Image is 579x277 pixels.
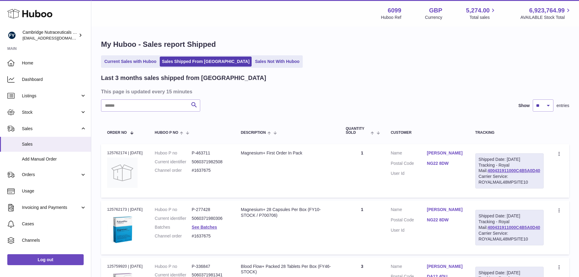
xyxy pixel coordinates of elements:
div: 125762174 | [DATE] [107,150,143,156]
a: 400431911000C4B5A0D40 [487,225,540,230]
div: 125762173 | [DATE] [107,207,143,212]
a: Sales Not With Huboo [253,57,302,67]
td: 1 [340,144,385,198]
span: Order No [107,131,127,135]
div: Magnesium+ First Order In Pack [241,150,334,156]
span: Sales [22,141,86,147]
dd: P-463711 [192,150,228,156]
div: Tracking - Royal Mail: [475,210,544,245]
span: 5,274.00 [466,6,490,15]
dd: 5060371980306 [192,216,228,221]
span: Add Manual Order [22,156,86,162]
span: Quantity Sold [346,127,369,135]
a: Current Sales with Huboo [102,57,159,67]
img: no-photo.jpg [107,158,138,188]
h1: My Huboo - Sales report Shipped [101,40,569,49]
div: Blood Flow+ Packed 28 Tablets Per Box (FY46-STOCK) [241,264,334,275]
span: Huboo P no [155,131,178,135]
div: Tracking - Royal Mail: [475,153,544,189]
dt: User Id [391,171,427,176]
dt: Huboo P no [155,207,192,213]
div: 125759920 | [DATE] [107,264,143,269]
dt: Name [391,264,427,271]
dt: Channel order [155,233,192,239]
dt: User Id [391,227,427,233]
span: Listings [22,93,80,99]
dd: P-277428 [192,207,228,213]
span: Home [22,60,86,66]
img: internalAdmin-6099@internal.huboo.com [7,31,16,40]
span: Sales [22,126,80,132]
dt: Name [391,207,427,214]
h3: This page is updated every 15 minutes [101,88,568,95]
span: Invoicing and Payments [22,205,80,210]
span: entries [556,103,569,109]
a: 6,923,764.99 AVAILABLE Stock Total [520,6,572,20]
a: [PERSON_NAME] [427,207,463,213]
span: Stock [22,109,80,115]
dt: Current identifier [155,159,192,165]
dd: #1637675 [192,233,228,239]
div: Customer [391,131,463,135]
a: Log out [7,254,84,265]
div: Currency [425,15,442,20]
a: Sales Shipped From [GEOGRAPHIC_DATA] [160,57,252,67]
dt: Huboo P no [155,150,192,156]
span: Channels [22,237,86,243]
span: Cases [22,221,86,227]
a: 400431911000C4B5A0D40 [487,168,540,173]
div: Magnesium+ 28 Capsules Per Box (FY10-STOCK / P700706) [241,207,334,218]
span: [EMAIL_ADDRESS][DOMAIN_NAME] [23,36,89,40]
span: Description [241,131,266,135]
a: See Batches [192,225,217,230]
dt: Postal Code [391,161,427,168]
span: Orders [22,172,80,178]
div: Carrier Service: ROYALMAIL48MPSITE10 [479,230,540,242]
label: Show [518,103,530,109]
strong: GBP [429,6,442,15]
div: Shipped Date: [DATE] [479,213,540,219]
span: 6,923,764.99 [529,6,565,15]
div: Shipped Date: [DATE] [479,157,540,162]
dt: Current identifier [155,216,192,221]
dd: #1637675 [192,168,228,173]
td: 1 [340,201,385,254]
img: 1619447755.png [107,214,138,245]
dt: Channel order [155,168,192,173]
div: Tracking [475,131,544,135]
a: [PERSON_NAME] [427,264,463,269]
div: Cambridge Nutraceuticals Ltd [23,29,77,41]
h2: Last 3 months sales shipped from [GEOGRAPHIC_DATA] [101,74,266,82]
dt: Name [391,150,427,158]
div: Shipped Date: [DATE] [479,270,540,276]
strong: 6099 [388,6,401,15]
dt: Batches [155,224,192,230]
div: Huboo Ref [381,15,401,20]
a: [PERSON_NAME] [427,150,463,156]
dt: Huboo P no [155,264,192,269]
span: Usage [22,188,86,194]
a: NG22 8DW [427,217,463,223]
dd: P-336847 [192,264,228,269]
div: Carrier Service: ROYALMAIL48MPSITE10 [479,174,540,185]
span: Total sales [469,15,497,20]
span: AVAILABLE Stock Total [520,15,572,20]
a: NG22 8DW [427,161,463,166]
span: Dashboard [22,77,86,82]
a: 5,274.00 Total sales [466,6,497,20]
dd: 5060371982508 [192,159,228,165]
dt: Postal Code [391,217,427,224]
